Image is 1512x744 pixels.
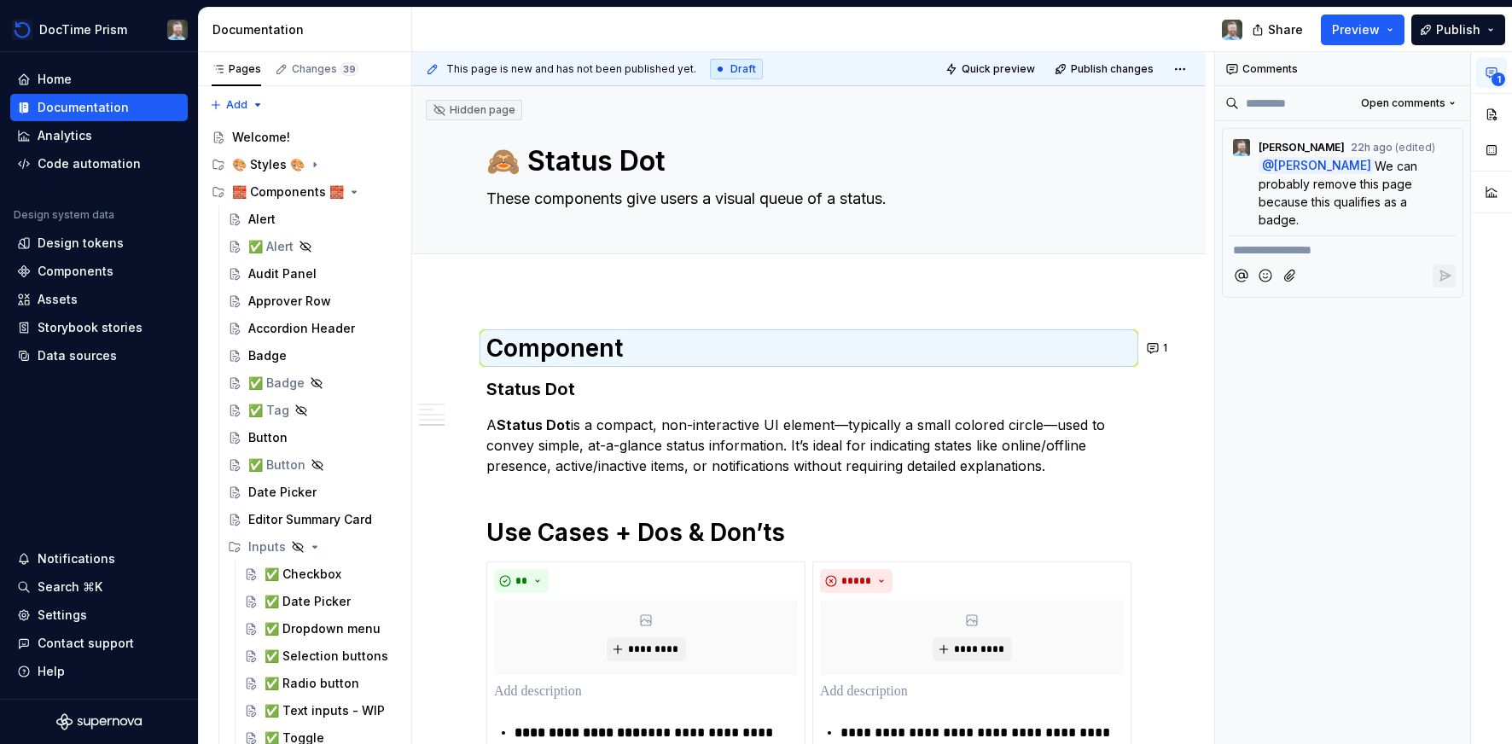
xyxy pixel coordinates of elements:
a: Audit Panel [221,260,404,288]
img: Jeff [1222,20,1242,40]
button: Open comments [1353,91,1463,115]
h3: Status Dot [486,377,1131,401]
p: A is a compact, non-interactive UI element—typically a small colored circle—used to convey simple... [486,415,1131,476]
button: 1 [1142,336,1175,360]
div: ✅ Alert [248,238,294,255]
div: ✅ Date Picker [265,593,351,610]
a: Documentation [10,94,188,121]
a: ✅ Date Picker [237,588,404,615]
strong: Status Dot [497,416,571,433]
div: Audit Panel [248,265,317,282]
div: Badge [248,347,287,364]
a: Components [10,258,188,285]
h1: Component [486,333,1131,363]
button: Help [10,658,188,685]
button: Reply [1433,264,1456,288]
div: ✅ Tag [248,402,289,419]
div: ✅ Selection buttons [265,648,388,665]
h1: Use Cases + Dos & Don’ts [486,517,1131,548]
div: Storybook stories [38,319,142,336]
span: 1 [1492,73,1505,86]
span: Add [226,98,247,112]
div: Editor Summary Card [248,511,372,528]
button: Add [205,93,269,117]
div: Pages [212,62,261,76]
a: ✅ Selection buttons [237,642,404,670]
div: ✅ Radio button [265,675,359,692]
a: Settings [10,602,188,629]
span: Open comments [1361,96,1445,110]
span: Quick preview [962,62,1035,76]
a: ✅ Dropdown menu [237,615,404,642]
div: Approver Row [248,293,331,310]
div: Contact support [38,635,134,652]
div: Documentation [212,21,404,38]
div: Button [248,429,288,446]
span: [PERSON_NAME] [1274,159,1371,173]
a: ✅ Checkbox [237,561,404,588]
img: Jeff [167,20,188,40]
a: ✅ Radio button [237,670,404,697]
div: Comments [1215,52,1470,86]
span: Publish [1436,21,1480,38]
a: Alert [221,206,404,233]
a: Accordion Header [221,315,404,342]
div: ✅ Button [248,456,305,474]
a: Code automation [10,150,188,177]
a: Approver Row [221,288,404,315]
div: Notifications [38,550,115,567]
button: Notifications [10,545,188,573]
button: Publish changes [1050,57,1161,81]
img: Jeff [1233,139,1250,156]
div: ✅ Text inputs - WIP [265,702,385,719]
textarea: 🙈 Status Dot [483,141,1128,182]
div: Analytics [38,127,92,144]
div: ✅ Checkbox [265,566,341,583]
div: Date Picker [248,484,317,501]
div: ✅ Badge [248,375,305,392]
div: Assets [38,291,78,308]
button: Share [1243,15,1314,45]
div: 🎨 Styles 🎨 [205,151,404,178]
button: Contact support [10,630,188,657]
a: Editor Summary Card [221,506,404,533]
div: Design system data [14,208,114,222]
div: Components [38,263,113,280]
textarea: These components give users a visual queue of a status. [483,185,1128,212]
a: Data sources [10,342,188,369]
div: Accordion Header [248,320,355,337]
button: Quick preview [940,57,1043,81]
div: Composer editor [1230,235,1456,259]
a: Welcome! [205,124,404,151]
div: Settings [38,607,87,624]
button: Search ⌘K [10,573,188,601]
div: 🧱 Components 🧱 [205,178,404,206]
div: 🎨 Styles 🎨 [232,156,305,173]
div: Welcome! [232,129,290,146]
div: ✅ Dropdown menu [265,620,381,637]
span: Publish changes [1071,62,1154,76]
div: Hidden page [433,103,515,117]
span: 39 [340,62,358,76]
div: Documentation [38,99,129,116]
button: Add emoji [1254,264,1277,288]
img: 90418a54-4231-473e-b32d-b3dd03b28af1.png [12,20,32,40]
div: Code automation [38,155,141,172]
div: Search ⌘K [38,578,102,596]
button: Attach files [1279,264,1302,288]
a: ✅ Button [221,451,404,479]
a: ✅ Tag [221,397,404,424]
div: Changes [292,62,358,76]
div: Data sources [38,347,117,364]
div: Design tokens [38,235,124,252]
a: Storybook stories [10,314,188,341]
svg: Supernova Logo [56,713,142,730]
a: Date Picker [221,479,404,506]
span: Draft [730,62,756,76]
a: Button [221,424,404,451]
button: Publish [1411,15,1505,45]
a: ✅ Alert [221,233,404,260]
span: 1 [1163,341,1167,355]
a: Assets [10,286,188,313]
